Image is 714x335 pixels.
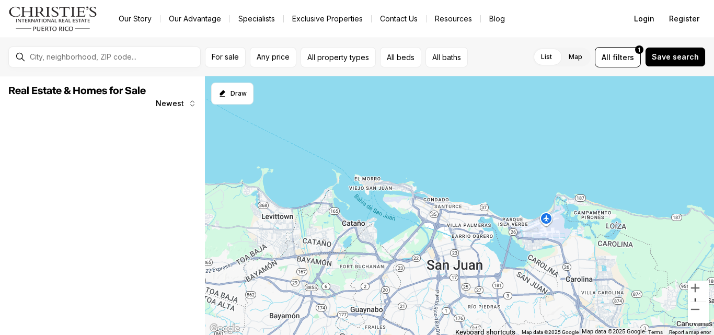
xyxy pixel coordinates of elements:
[634,15,654,23] span: Login
[628,8,661,29] button: Login
[211,83,254,105] button: Start drawing
[257,53,290,61] span: Any price
[560,48,591,66] label: Map
[427,11,480,26] a: Resources
[8,86,146,96] span: Real Estate & Homes for Sale
[110,11,160,26] a: Our Story
[533,48,560,66] label: List
[8,6,98,31] img: logo
[230,11,283,26] a: Specialists
[160,11,229,26] a: Our Advantage
[149,93,203,114] button: Newest
[284,11,371,26] a: Exclusive Properties
[372,11,426,26] button: Contact Us
[425,47,468,67] button: All baths
[250,47,296,67] button: Any price
[522,329,579,335] span: Map data ©2025 Google
[212,53,239,61] span: For sale
[602,52,611,63] span: All
[663,8,706,29] button: Register
[613,52,634,63] span: filters
[380,47,421,67] button: All beds
[652,53,699,61] span: Save search
[481,11,513,26] a: Blog
[669,15,699,23] span: Register
[301,47,376,67] button: All property types
[156,99,184,108] span: Newest
[595,47,641,67] button: Allfilters1
[645,47,706,67] button: Save search
[205,47,246,67] button: For sale
[638,45,640,54] span: 1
